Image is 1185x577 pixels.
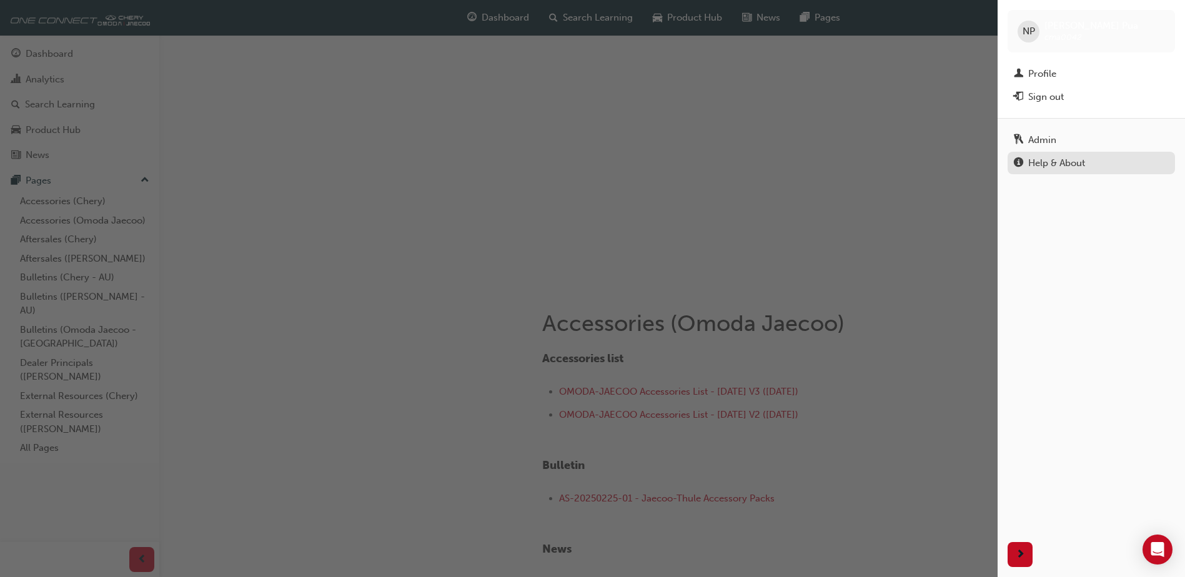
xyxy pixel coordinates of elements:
div: Help & About [1028,156,1085,170]
span: cma0042 [1044,32,1082,42]
span: man-icon [1014,69,1023,80]
a: Admin [1008,129,1175,152]
span: next-icon [1016,547,1025,563]
div: Profile [1028,67,1056,81]
div: Sign out [1028,90,1064,104]
span: NP [1023,24,1035,39]
span: [PERSON_NAME] Pua [1044,20,1138,31]
div: Admin [1028,133,1056,147]
span: info-icon [1014,158,1023,169]
div: Open Intercom Messenger [1143,535,1173,565]
span: keys-icon [1014,135,1023,146]
a: Help & About [1008,152,1175,175]
a: Profile [1008,62,1175,86]
span: exit-icon [1014,92,1023,103]
button: Sign out [1008,86,1175,109]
